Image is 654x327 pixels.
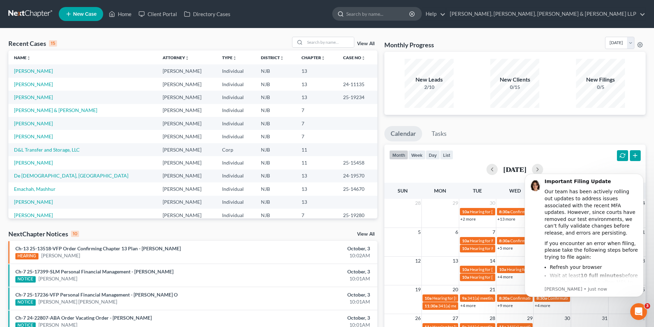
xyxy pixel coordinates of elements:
h3: Monthly Progress [384,41,434,49]
iframe: Intercom notifications message [514,165,654,323]
a: Attorneyunfold_more [163,55,189,60]
span: 341(a) meeting for [PERSON_NAME] [467,295,535,301]
a: [PERSON_NAME] [14,212,53,218]
div: Recent Cases [8,39,57,48]
a: Ch-7 25-17399-SLM Personal Financial Management - [PERSON_NAME] [15,269,173,274]
td: 11 [296,156,337,169]
td: 7 [296,104,337,117]
a: [PERSON_NAME] [14,133,53,139]
span: 26 [414,314,421,322]
td: [PERSON_NAME] [157,104,216,117]
a: Typeunfold_more [222,55,237,60]
td: 11 [296,143,337,156]
i: unfold_more [185,56,189,60]
div: 0/5 [576,84,625,91]
input: Search by name... [346,7,410,20]
a: View All [357,232,375,237]
td: 25-19280 [337,209,377,222]
a: [PERSON_NAME], [PERSON_NAME], [PERSON_NAME] & [PERSON_NAME] LLP [446,8,645,20]
span: 10a [462,209,469,214]
td: Individual [216,104,255,117]
td: Individual [216,169,255,182]
td: NJB [255,156,296,169]
span: Tue [473,188,482,194]
a: +4 more [497,274,513,279]
td: [PERSON_NAME] [157,169,216,182]
span: Hearing for [PERSON_NAME] [470,267,524,272]
span: Confirmation hearing for [PERSON_NAME] [510,295,590,301]
span: 10a [499,267,506,272]
td: 25-14670 [337,182,377,195]
a: Case Nounfold_more [343,55,365,60]
td: 13 [296,78,337,91]
td: Corp [216,143,255,156]
a: +2 more [460,216,476,222]
button: month [389,150,408,160]
span: 11:30a [425,303,438,308]
td: NJB [255,64,296,77]
a: +9 more [497,303,513,308]
span: 10a [462,246,469,251]
td: 25-19234 [337,91,377,104]
a: Ch-13 25-13518-VFP Order Confirming Chapter 13 Plan - [PERSON_NAME] [15,245,181,251]
a: Emachah, Mashhur [14,186,56,192]
div: New Filings [576,76,625,84]
div: 10:02AM [257,252,370,259]
span: 27 [452,314,459,322]
a: [PERSON_NAME] [41,252,80,259]
td: [PERSON_NAME] [157,143,216,156]
td: [PERSON_NAME] [157,91,216,104]
div: October, 3 [257,245,370,252]
span: 30 [489,199,496,207]
span: 341(a) meeting for [PERSON_NAME] [438,303,506,308]
a: [PERSON_NAME] [PERSON_NAME] [38,298,117,305]
i: unfold_more [321,56,325,60]
a: [PERSON_NAME] [14,68,53,74]
span: Confirmation hearing for [PERSON_NAME] [510,209,590,214]
a: [PERSON_NAME] & [PERSON_NAME] [14,107,97,113]
span: Hearing for [PERSON_NAME] [470,274,524,280]
td: NJB [255,182,296,195]
td: Individual [216,196,255,209]
span: 8:30a [499,295,510,301]
span: 29 [452,199,459,207]
div: October, 3 [257,291,370,298]
td: 13 [296,196,337,209]
a: [PERSON_NAME] [14,81,53,87]
a: +13 more [497,216,515,222]
a: Client Portal [135,8,180,20]
div: New Clients [490,76,539,84]
a: Help [422,8,446,20]
td: 13 [296,169,337,182]
span: Hearing for Fulme Cruces [PERSON_NAME] De Zeballo [470,238,570,243]
div: 15 [49,40,57,47]
td: [PERSON_NAME] [157,196,216,209]
a: Ch-7 24-22807-ABA Order Vacating Order - [PERSON_NAME] [15,315,152,321]
span: 28 [489,314,496,322]
span: 7 [492,228,496,236]
span: 9a [462,295,467,301]
a: [PERSON_NAME] [14,199,53,205]
div: 10:01AM [257,298,370,305]
a: Ch-7 25-17236-VFP Personal Financial Management - [PERSON_NAME] O [15,292,178,298]
td: 13 [296,182,337,195]
a: Calendar [384,126,422,141]
td: 7 [296,130,337,143]
div: 10:01AM [257,275,370,282]
span: Hearing for [PERSON_NAME] [432,295,487,301]
a: Home [105,8,135,20]
a: [PERSON_NAME] [38,275,77,282]
a: Districtunfold_more [261,55,284,60]
span: 8:30a [499,209,510,214]
td: Individual [216,78,255,91]
span: 21 [489,285,496,294]
td: Individual [216,182,255,195]
span: Hearing for [PERSON_NAME] [507,267,561,272]
td: [PERSON_NAME] [157,130,216,143]
td: 7 [296,209,337,222]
